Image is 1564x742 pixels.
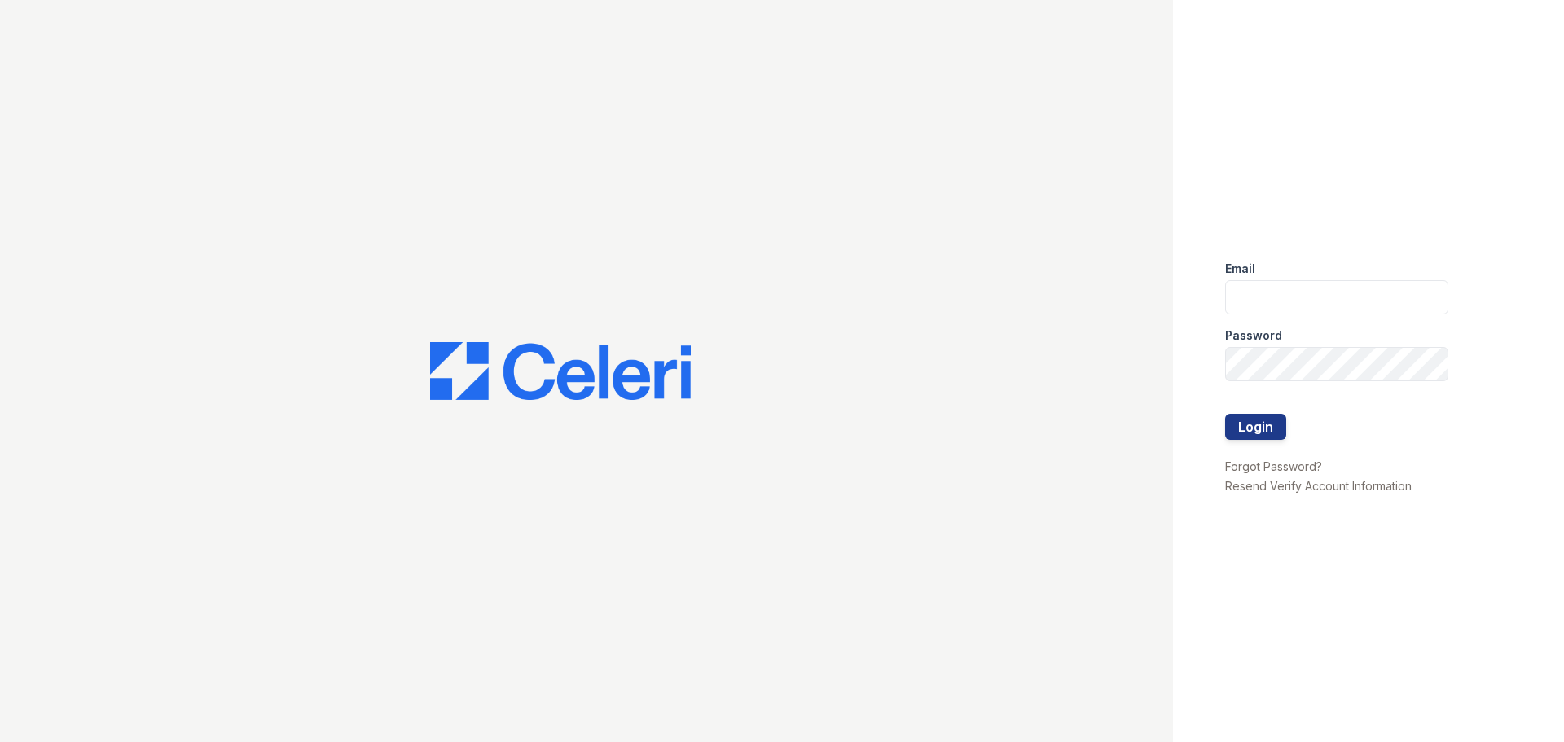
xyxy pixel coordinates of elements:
[1225,414,1286,440] button: Login
[430,342,691,401] img: CE_Logo_Blue-a8612792a0a2168367f1c8372b55b34899dd931a85d93a1a3d3e32e68fde9ad4.png
[1225,261,1255,277] label: Email
[1225,327,1282,344] label: Password
[1225,479,1412,493] a: Resend Verify Account Information
[1225,459,1322,473] a: Forgot Password?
